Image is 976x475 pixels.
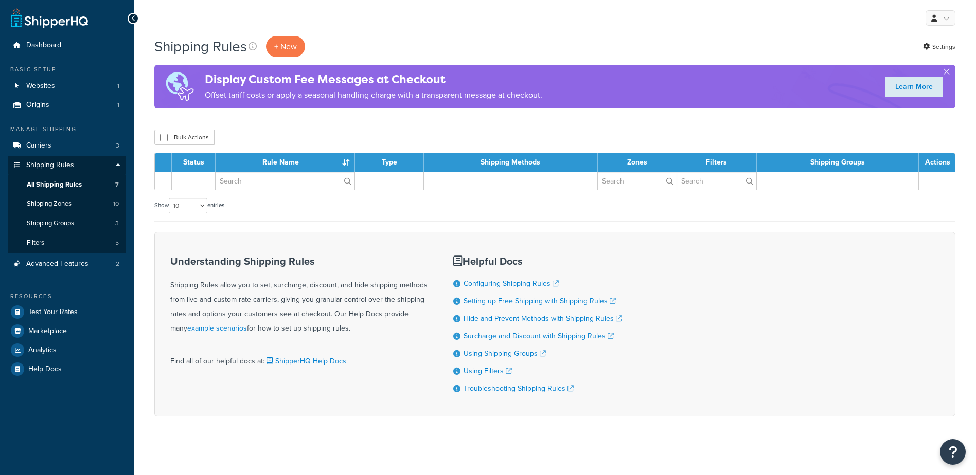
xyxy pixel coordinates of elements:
[170,255,428,267] h3: Understanding Shipping Rules
[266,36,305,57] p: + New
[8,36,126,55] a: Dashboard
[464,296,616,306] a: Setting up Free Shipping with Shipping Rules
[8,214,126,233] li: Shipping Groups
[8,322,126,340] a: Marketplace
[598,153,677,172] th: Zones
[28,308,78,317] span: Test Your Rates
[8,96,126,115] a: Origins 1
[8,303,126,321] a: Test Your Rates
[115,219,119,228] span: 3
[8,233,126,252] a: Filters 5
[453,255,622,267] h3: Helpful Docs
[464,366,512,376] a: Using Filters
[205,88,542,102] p: Offset tariff costs or apply a seasonal handling charge with a transparent message at checkout.
[264,356,346,367] a: ShipperHQ Help Docs
[216,172,354,190] input: Search
[26,141,51,150] span: Carriers
[8,194,126,213] li: Shipping Zones
[216,153,355,172] th: Rule Name
[8,77,126,96] li: Websites
[26,260,88,268] span: Advanced Features
[26,161,74,170] span: Shipping Rules
[205,71,542,88] h4: Display Custom Fee Messages at Checkout
[8,254,126,273] li: Advanced Features
[116,260,119,268] span: 2
[26,41,61,50] span: Dashboard
[8,254,126,273] a: Advanced Features 2
[8,341,126,359] a: Analytics
[26,101,49,109] span: Origins
[598,172,677,190] input: Search
[117,101,119,109] span: 1
[919,153,955,172] th: Actions
[154,130,215,145] button: Bulk Actions
[8,96,126,115] li: Origins
[27,199,72,208] span: Shipping Zones
[8,194,126,213] a: Shipping Zones 10
[8,77,126,96] a: Websites 1
[464,383,574,394] a: Troubleshooting Shipping Rules
[885,77,943,97] a: Learn More
[28,365,62,374] span: Help Docs
[464,278,559,289] a: Configuring Shipping Rules
[940,439,966,465] button: Open Resource Center
[923,40,955,54] a: Settings
[8,360,126,378] a: Help Docs
[8,233,126,252] li: Filters
[28,346,57,355] span: Analytics
[28,327,67,336] span: Marketplace
[27,239,44,247] span: Filters
[27,180,82,189] span: All Shipping Rules
[355,153,424,172] th: Type
[677,172,756,190] input: Search
[154,36,247,57] h1: Shipping Rules
[154,198,224,213] label: Show entries
[8,65,126,74] div: Basic Setup
[8,136,126,155] li: Carriers
[172,153,216,172] th: Status
[8,156,126,175] a: Shipping Rules
[154,65,205,108] img: duties-banner-06bc72dcb5fe05cb3f9472aba00be2ae8eb53ab6f0d8bb03d382ba314ac3c341.png
[27,219,74,228] span: Shipping Groups
[8,175,126,194] li: All Shipping Rules
[170,346,428,369] div: Find all of our helpful docs at:
[11,8,88,28] a: ShipperHQ Home
[464,348,546,359] a: Using Shipping Groups
[26,82,55,90] span: Websites
[8,136,126,155] a: Carriers 3
[170,255,428,336] div: Shipping Rules allow you to set, surcharge, discount, and hide shipping methods from live and cus...
[8,175,126,194] a: All Shipping Rules 7
[8,156,126,253] li: Shipping Rules
[113,199,119,208] span: 10
[8,214,126,233] a: Shipping Groups 3
[117,82,119,90] span: 1
[8,292,126,301] div: Resources
[677,153,757,172] th: Filters
[8,125,126,134] div: Manage Shipping
[464,331,614,341] a: Surcharge and Discount with Shipping Rules
[424,153,598,172] th: Shipping Methods
[116,141,119,150] span: 3
[187,323,247,334] a: example scenarios
[115,180,119,189] span: 7
[169,198,207,213] select: Showentries
[115,239,119,247] span: 5
[464,313,622,324] a: Hide and Prevent Methods with Shipping Rules
[757,153,919,172] th: Shipping Groups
